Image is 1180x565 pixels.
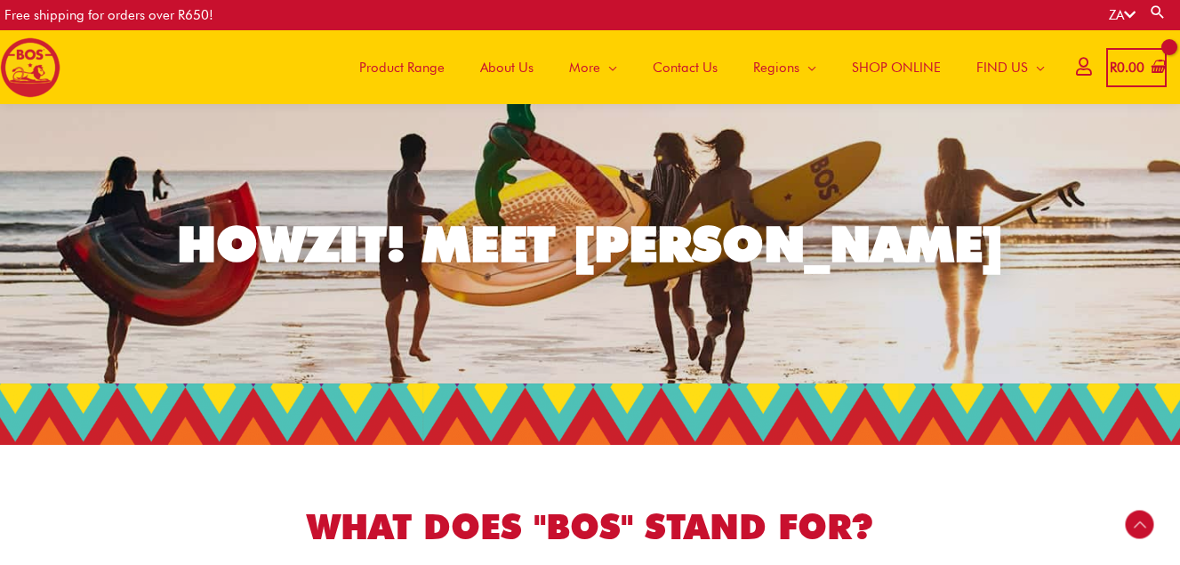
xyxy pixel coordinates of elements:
span: Product Range [359,41,445,94]
a: Product Range [341,30,462,104]
span: More [569,41,600,94]
span: About Us [480,41,534,94]
a: View Shopping Cart, empty [1106,48,1167,88]
a: Contact Us [635,30,735,104]
span: SHOP ONLINE [852,41,941,94]
span: R [1110,60,1117,76]
div: HOWZIT! MEET [PERSON_NAME] [177,220,1004,269]
a: ZA [1109,7,1136,23]
a: About Us [462,30,551,104]
span: Regions [753,41,799,94]
bdi: 0.00 [1110,60,1144,76]
h1: WHAT DOES "BOS" STAND FOR? [92,503,1088,552]
a: SHOP ONLINE [834,30,959,104]
a: More [551,30,635,104]
nav: Site Navigation [328,30,1063,104]
a: Regions [735,30,834,104]
span: FIND US [976,41,1028,94]
span: Contact Us [653,41,718,94]
a: Search button [1149,4,1167,20]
